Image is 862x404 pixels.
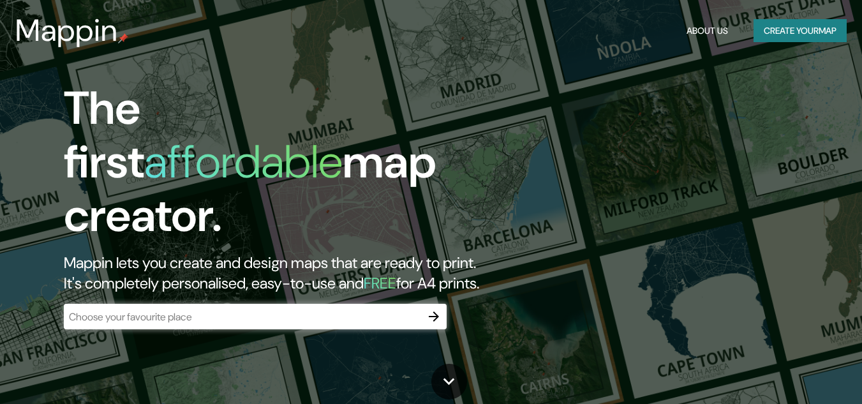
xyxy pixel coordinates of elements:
[15,13,118,49] h3: Mappin
[64,310,421,324] input: Choose your favourite place
[118,33,128,43] img: mappin-pin
[144,132,343,191] h1: affordable
[748,354,848,390] iframe: Help widget launcher
[681,19,733,43] button: About Us
[64,82,495,253] h1: The first map creator.
[64,253,495,294] h2: Mappin lets you create and design maps that are ready to print. It's completely personalised, eas...
[754,19,847,43] button: Create yourmap
[364,273,396,293] h5: FREE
